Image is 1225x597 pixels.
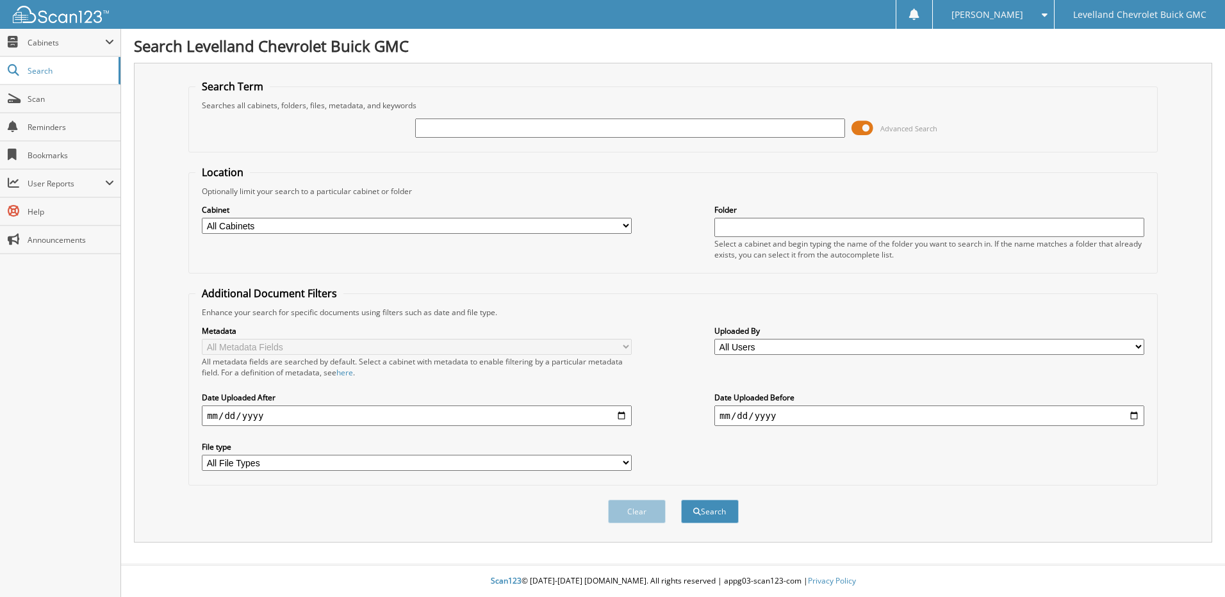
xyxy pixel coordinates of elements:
label: File type [202,441,632,452]
img: scan123-logo-white.svg [13,6,109,23]
div: © [DATE]-[DATE] [DOMAIN_NAME]. All rights reserved | appg03-scan123-com | [121,566,1225,597]
span: Bookmarks [28,150,114,161]
div: Select a cabinet and begin typing the name of the folder you want to search in. If the name match... [714,238,1144,260]
span: Advanced Search [880,124,937,133]
span: Search [28,65,112,76]
div: Optionally limit your search to a particular cabinet or folder [195,186,1151,197]
input: end [714,405,1144,426]
span: Scan [28,94,114,104]
div: All metadata fields are searched by default. Select a cabinet with metadata to enable filtering b... [202,356,632,378]
legend: Location [195,165,250,179]
legend: Search Term [195,79,270,94]
span: [PERSON_NAME] [951,11,1023,19]
button: Clear [608,500,666,523]
span: Levelland Chevrolet Buick GMC [1073,11,1206,19]
label: Cabinet [202,204,632,215]
span: Announcements [28,234,114,245]
h1: Search Levelland Chevrolet Buick GMC [134,35,1212,56]
a: here [336,367,353,378]
label: Uploaded By [714,325,1144,336]
legend: Additional Document Filters [195,286,343,300]
label: Folder [714,204,1144,215]
span: Scan123 [491,575,522,586]
span: User Reports [28,178,105,189]
span: Help [28,206,114,217]
div: Searches all cabinets, folders, files, metadata, and keywords [195,100,1151,111]
label: Date Uploaded Before [714,392,1144,403]
span: Reminders [28,122,114,133]
label: Date Uploaded After [202,392,632,403]
input: start [202,405,632,426]
button: Search [681,500,739,523]
a: Privacy Policy [808,575,856,586]
div: Enhance your search for specific documents using filters such as date and file type. [195,307,1151,318]
label: Metadata [202,325,632,336]
span: Cabinets [28,37,105,48]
